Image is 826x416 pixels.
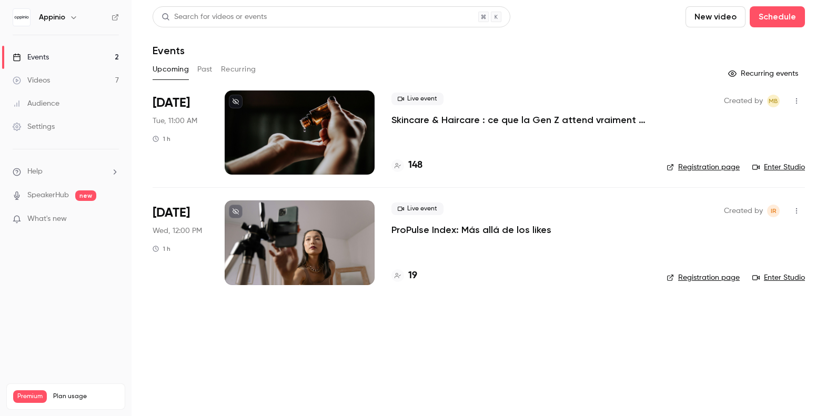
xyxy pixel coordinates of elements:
[27,166,43,177] span: Help
[667,272,740,283] a: Registration page
[153,205,190,221] span: [DATE]
[750,6,805,27] button: Schedule
[724,205,763,217] span: Created by
[75,190,96,201] span: new
[153,44,185,57] h1: Events
[13,75,50,86] div: Videos
[686,6,746,27] button: New video
[153,135,170,143] div: 1 h
[221,61,256,78] button: Recurring
[153,200,208,285] div: Sep 17 Wed, 12:00 PM (Europe/Madrid)
[153,245,170,253] div: 1 h
[153,116,197,126] span: Tue, 11:00 AM
[667,162,740,173] a: Registration page
[153,226,202,236] span: Wed, 12:00 PM
[13,98,59,109] div: Audience
[153,90,208,175] div: Sep 9 Tue, 11:00 AM (Europe/Paris)
[27,190,69,201] a: SpeakerHub
[752,162,805,173] a: Enter Studio
[13,121,55,132] div: Settings
[769,95,778,107] span: MB
[13,9,30,26] img: Appinio
[767,205,780,217] span: Isabella Rentería Berrospe
[13,166,119,177] li: help-dropdown-opener
[162,12,267,23] div: Search for videos or events
[153,61,189,78] button: Upcoming
[153,95,190,111] span: [DATE]
[723,65,805,82] button: Recurring events
[724,95,763,107] span: Created by
[391,202,444,215] span: Live event
[391,114,650,126] a: Skincare & Haircare : ce que la Gen Z attend vraiment des marques
[13,52,49,63] div: Events
[197,61,213,78] button: Past
[752,272,805,283] a: Enter Studio
[408,158,422,173] h4: 148
[771,205,777,217] span: IR
[767,95,780,107] span: Margot Bres
[106,215,119,224] iframe: Noticeable Trigger
[27,214,67,225] span: What's new
[391,224,551,236] a: ProPulse Index: Más allá de los likes
[391,93,444,105] span: Live event
[39,12,65,23] h6: Appinio
[408,269,417,283] h4: 19
[13,390,47,403] span: Premium
[53,392,118,401] span: Plan usage
[391,158,422,173] a: 148
[391,269,417,283] a: 19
